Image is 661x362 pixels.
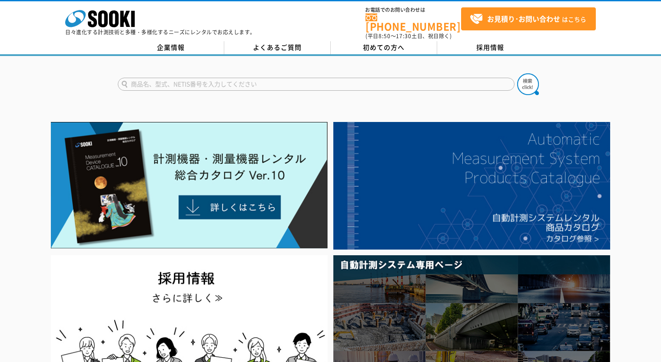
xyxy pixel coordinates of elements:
a: 採用情報 [437,41,544,54]
a: よくあるご質問 [224,41,331,54]
span: はこちら [470,13,586,26]
strong: お見積り･お問い合わせ [487,13,560,24]
p: 日々進化する計測技術と多種・多様化するニーズにレンタルでお応えします。 [65,30,256,35]
img: 自動計測システムカタログ [333,122,610,250]
span: 17:30 [396,32,412,40]
span: 8:50 [379,32,391,40]
a: 企業情報 [118,41,224,54]
a: お見積り･お問い合わせはこちら [461,7,596,30]
input: 商品名、型式、NETIS番号を入力してください [118,78,515,91]
a: 初めての方へ [331,41,437,54]
span: (平日 ～ 土日、祝日除く) [365,32,452,40]
span: お電話でのお問い合わせは [365,7,461,13]
img: btn_search.png [517,73,539,95]
img: Catalog Ver10 [51,122,328,249]
a: [PHONE_NUMBER] [365,13,461,31]
span: 初めての方へ [363,43,405,52]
